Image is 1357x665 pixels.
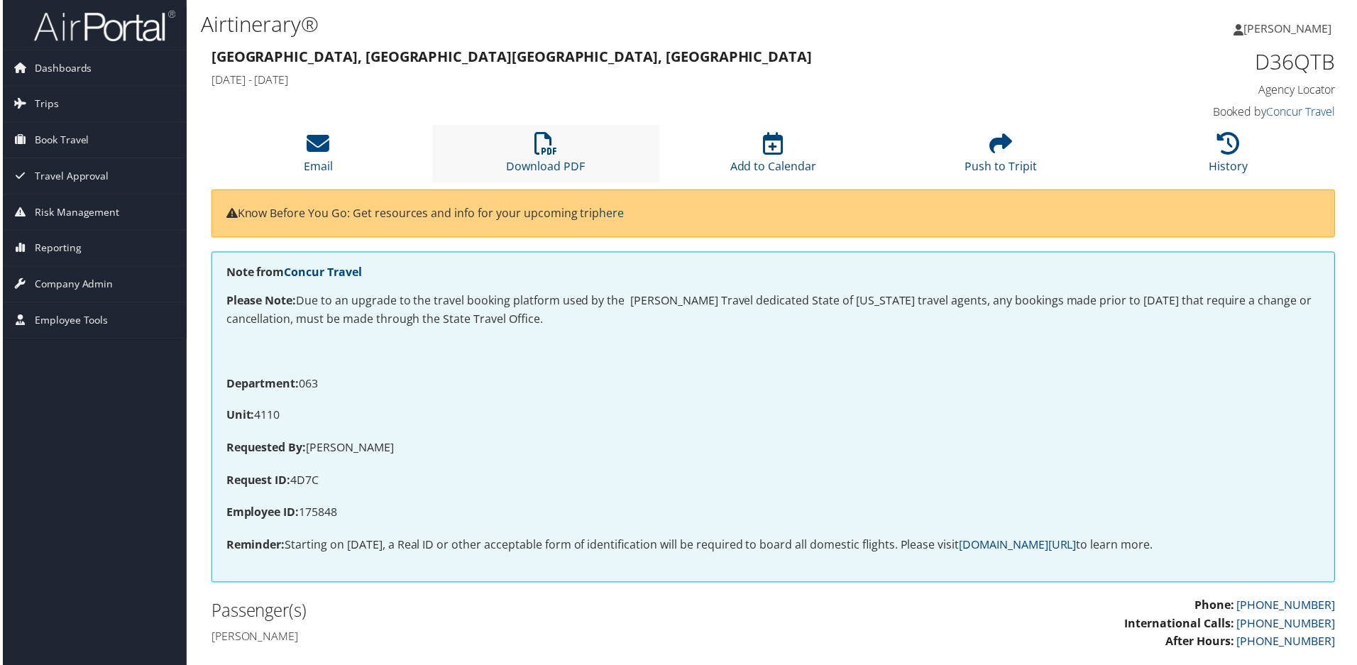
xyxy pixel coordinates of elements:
strong: After Hours: [1168,636,1236,652]
h1: D36QTB [1072,47,1338,77]
strong: Note from [224,265,361,281]
span: Book Travel [32,123,87,158]
a: Concur Travel [282,265,361,281]
a: [PHONE_NUMBER] [1239,600,1338,615]
p: Due to an upgrade to the travel booking platform used by the [PERSON_NAME] Travel dedicated State... [224,293,1323,329]
strong: Reminder: [224,539,283,554]
span: Employee Tools [32,304,106,339]
a: Add to Calendar [730,141,817,175]
a: [PERSON_NAME] [1236,7,1348,50]
span: Risk Management [32,195,117,231]
strong: Phone: [1197,600,1236,615]
a: Push to Tripit [966,141,1038,175]
a: [PHONE_NUMBER] [1239,636,1338,652]
p: Know Before You Go: Get resources and info for your upcoming trip [224,205,1323,224]
a: [PHONE_NUMBER] [1239,618,1338,634]
strong: Requested By: [224,441,304,457]
p: 175848 [224,505,1323,524]
strong: Please Note: [224,294,295,309]
span: Company Admin [32,268,111,303]
p: 063 [224,376,1323,395]
p: Starting on [DATE], a Real ID or other acceptable form of identification will be required to boar... [224,538,1323,556]
a: here [599,206,624,221]
a: History [1212,141,1251,175]
span: [PERSON_NAME] [1246,21,1334,36]
strong: Employee ID: [224,506,297,522]
a: Download PDF [506,141,585,175]
h4: [DATE] - [DATE] [209,72,1050,88]
img: airportal-logo.png [31,9,173,43]
strong: [GEOGRAPHIC_DATA], [GEOGRAPHIC_DATA] [GEOGRAPHIC_DATA], [GEOGRAPHIC_DATA] [209,47,813,66]
h4: Booked by [1072,104,1338,120]
span: Dashboards [32,50,89,86]
h2: Passenger(s) [209,601,763,625]
a: [DOMAIN_NAME][URL] [960,539,1078,554]
h4: [PERSON_NAME] [209,631,763,647]
strong: International Calls: [1126,618,1236,634]
a: Concur Travel [1269,104,1338,120]
h4: Agency Locator [1072,82,1338,98]
strong: Request ID: [224,474,289,490]
h1: Airtinerary® [199,9,965,39]
span: Trips [32,87,56,122]
p: [PERSON_NAME] [224,441,1323,459]
p: 4110 [224,408,1323,427]
p: 4D7C [224,473,1323,492]
a: Email [302,141,331,175]
span: Reporting [32,231,79,267]
strong: Unit: [224,409,253,424]
span: Travel Approval [32,159,106,194]
strong: Department: [224,377,297,392]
